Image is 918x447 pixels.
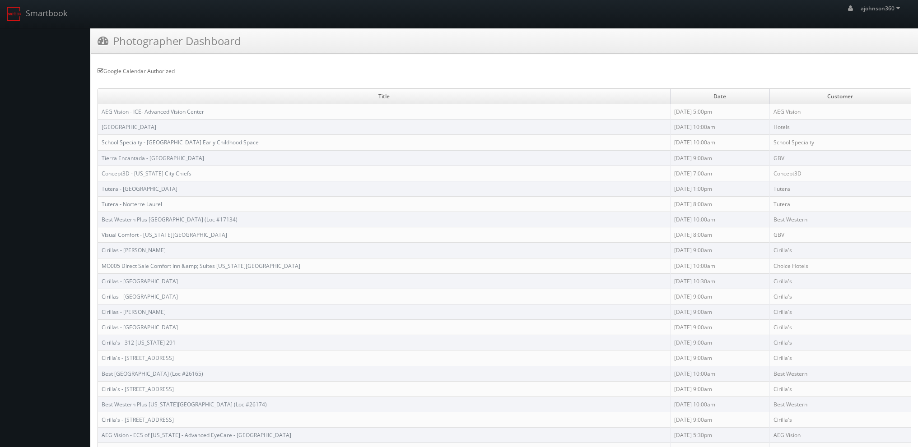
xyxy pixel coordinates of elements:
a: [GEOGRAPHIC_DATA] [102,123,156,131]
td: Cirilla's [769,304,911,319]
td: [DATE] 7:00am [671,166,770,181]
td: [DATE] 10:00am [671,396,770,412]
td: [DATE] 9:00am [671,412,770,427]
td: [DATE] 9:00am [671,335,770,350]
td: AEG Vision [769,428,911,443]
td: Best Western [769,366,911,381]
td: [DATE] 9:00am [671,289,770,304]
td: Tutera [769,196,911,212]
td: [DATE] 9:00am [671,320,770,335]
td: Cirilla's [769,289,911,304]
td: [DATE] 10:00am [671,212,770,227]
td: Tutera [769,181,911,196]
a: Cirillas - [GEOGRAPHIC_DATA] [102,293,178,300]
td: Customer [769,89,911,104]
td: [DATE] 10:00am [671,120,770,135]
td: [DATE] 1:00pm [671,181,770,196]
a: Cirillas - [GEOGRAPHIC_DATA] [102,323,178,331]
td: [DATE] 5:00pm [671,104,770,120]
a: Cirilla's - [STREET_ADDRESS] [102,354,174,362]
a: Visual Comfort - [US_STATE][GEOGRAPHIC_DATA] [102,231,227,239]
a: Cirilla's - 312 [US_STATE] 291 [102,339,176,346]
h3: Photographer Dashboard [98,33,241,49]
div: Google Calendar Authorized [98,67,911,75]
td: Title [98,89,671,104]
td: [DATE] 10:30am [671,273,770,289]
td: Hotels [769,120,911,135]
a: Tierra Encantada - [GEOGRAPHIC_DATA] [102,154,204,162]
a: AEG Vision - ECS of [US_STATE] - Advanced EyeCare - [GEOGRAPHIC_DATA] [102,431,291,439]
td: [DATE] 9:00am [671,381,770,396]
td: Cirilla's [769,243,911,258]
td: Cirilla's [769,273,911,289]
a: Best Western Plus [GEOGRAPHIC_DATA] (Loc #17134) [102,216,238,223]
td: GBV [769,150,911,166]
a: Best [GEOGRAPHIC_DATA] (Loc #26165) [102,370,203,378]
td: Cirilla's [769,335,911,350]
a: Tutera - Norterre Laurel [102,200,162,208]
td: Date [671,89,770,104]
td: Best Western [769,396,911,412]
a: Cirillas - [GEOGRAPHIC_DATA] [102,277,178,285]
a: Concept3D - [US_STATE] City Chiefs [102,170,191,177]
a: Cirilla's - [STREET_ADDRESS] [102,385,174,393]
td: School Specialty [769,135,911,150]
td: [DATE] 9:00am [671,304,770,319]
a: MO005 Direct Sale Comfort Inn &amp; Suites [US_STATE][GEOGRAPHIC_DATA] [102,262,300,270]
td: Best Western [769,212,911,227]
a: School Specialty - [GEOGRAPHIC_DATA] Early Childhood Space [102,138,259,146]
td: Concept3D [769,166,911,181]
a: Cirillas - [PERSON_NAME] [102,308,166,316]
a: Cirilla's - [STREET_ADDRESS] [102,416,174,424]
td: Cirilla's [769,350,911,366]
img: smartbook-logo.png [7,7,21,21]
td: [DATE] 8:00am [671,196,770,212]
td: AEG Vision [769,104,911,120]
td: GBV [769,227,911,243]
span: ajohnson360 [861,5,903,12]
td: [DATE] 10:00am [671,258,770,273]
a: Best Western Plus [US_STATE][GEOGRAPHIC_DATA] (Loc #26174) [102,401,267,408]
td: [DATE] 10:00am [671,135,770,150]
td: [DATE] 9:00am [671,243,770,258]
td: [DATE] 10:00am [671,366,770,381]
a: Tutera - [GEOGRAPHIC_DATA] [102,185,177,193]
td: [DATE] 8:00am [671,227,770,243]
td: [DATE] 5:30pm [671,428,770,443]
td: Choice Hotels [769,258,911,273]
a: AEG Vision - ICE- Advanced Vision Center [102,108,204,115]
td: Cirilla's [769,381,911,396]
td: Cirilla's [769,412,911,427]
td: [DATE] 9:00am [671,350,770,366]
td: [DATE] 9:00am [671,150,770,166]
a: Cirillas - [PERSON_NAME] [102,246,166,254]
td: Cirilla's [769,320,911,335]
